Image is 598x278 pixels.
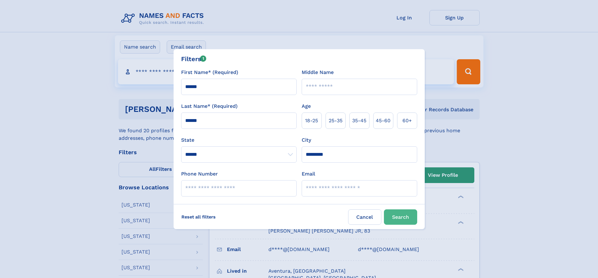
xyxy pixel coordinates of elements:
label: First Name* (Required) [181,69,238,76]
label: City [302,136,311,144]
label: State [181,136,297,144]
span: 18‑25 [305,117,318,124]
label: Cancel [348,209,381,225]
div: Filters [181,54,207,64]
span: 25‑35 [329,117,342,124]
label: Middle Name [302,69,334,76]
button: Search [384,209,417,225]
label: Reset all filters [177,209,220,224]
label: Email [302,170,315,178]
span: 45‑60 [376,117,391,124]
span: 60+ [402,117,412,124]
span: 35‑45 [352,117,366,124]
label: Last Name* (Required) [181,102,238,110]
label: Age [302,102,311,110]
label: Phone Number [181,170,218,178]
